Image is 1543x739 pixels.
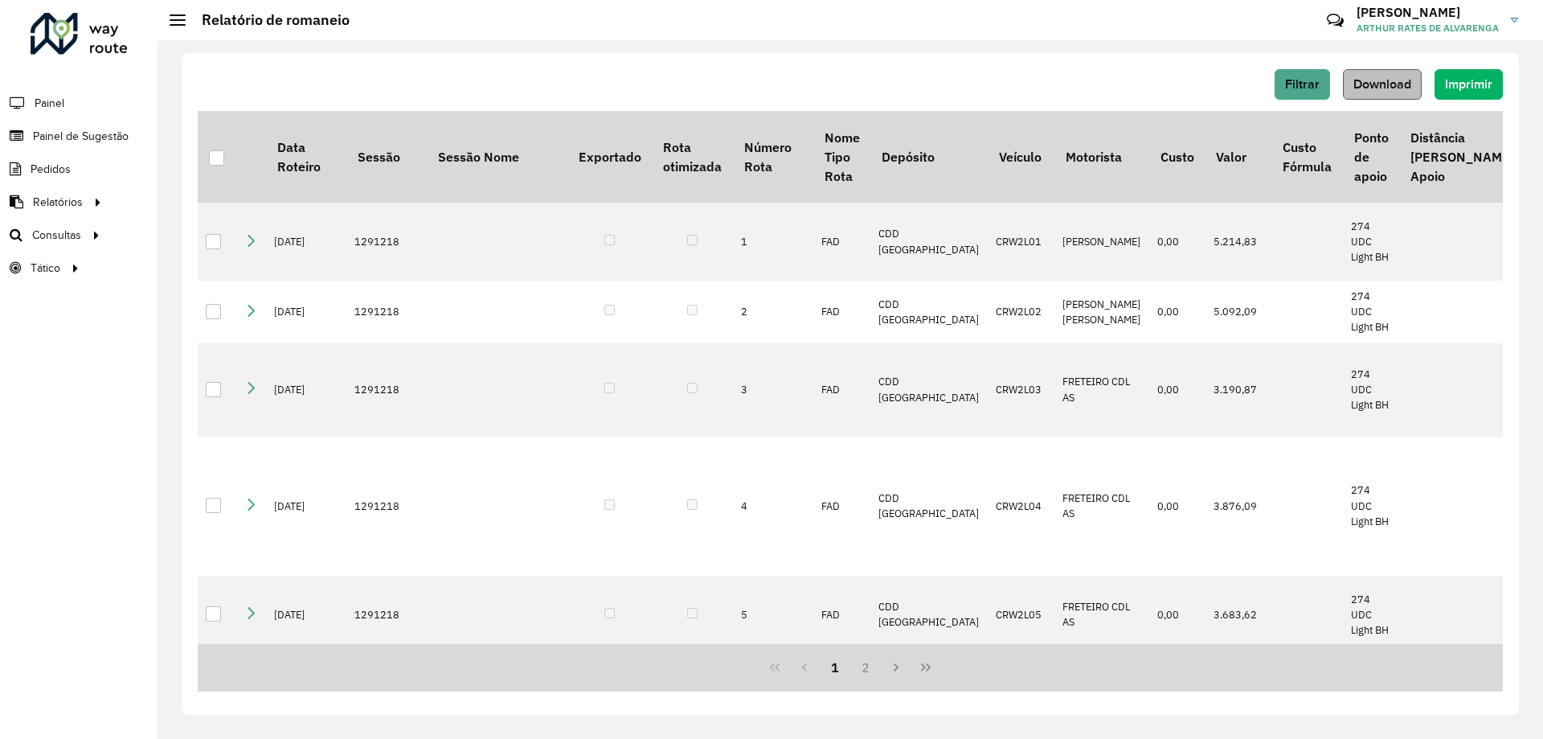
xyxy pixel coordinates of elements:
td: FRETEIRO CDL AS [1054,576,1149,654]
td: 274 UDC Light BH [1343,437,1399,577]
td: CDD [GEOGRAPHIC_DATA] [870,203,988,281]
td: CRW2L02 [988,281,1054,343]
td: 5.214,83 [1205,203,1272,281]
td: 3.683,62 [1205,576,1272,654]
span: Consultas [32,227,81,244]
th: Ponto de apoio [1343,111,1399,203]
th: Depósito [870,111,988,203]
th: Custo [1149,111,1205,203]
th: Veículo [988,111,1054,203]
th: Exportado [567,111,652,203]
td: 274 UDC Light BH [1343,281,1399,343]
span: Download [1353,77,1411,91]
td: CDD [GEOGRAPHIC_DATA] [870,343,988,437]
button: Imprimir [1435,69,1503,100]
td: 1291218 [346,343,427,437]
a: Contato Rápido [1318,3,1353,38]
td: 5 [733,576,813,654]
th: Número Rota [733,111,813,203]
button: Download [1343,69,1422,100]
td: 3.876,09 [1205,437,1272,577]
td: 0,00 [1149,343,1205,437]
td: 1291218 [346,576,427,654]
td: [DATE] [266,203,346,281]
span: Painel [35,95,64,112]
span: Filtrar [1285,77,1320,91]
td: 1291218 [346,203,427,281]
th: Data Roteiro [266,111,346,203]
td: CDD [GEOGRAPHIC_DATA] [870,576,988,654]
th: Motorista [1054,111,1149,203]
span: Imprimir [1445,77,1492,91]
td: CDD [GEOGRAPHIC_DATA] [870,437,988,577]
td: 3.190,87 [1205,343,1272,437]
td: [DATE] [266,576,346,654]
span: ARTHUR RATES DE ALVARENGA [1357,21,1499,35]
td: [DATE] [266,343,346,437]
td: [PERSON_NAME] [PERSON_NAME] [1054,281,1149,343]
td: 4 [733,437,813,577]
td: 0,00 [1149,281,1205,343]
th: Nome Tipo Rota [813,111,870,203]
span: Painel de Sugestão [33,128,129,145]
td: 3 [733,343,813,437]
h2: Relatório de romaneio [186,11,350,29]
span: Relatórios [33,194,83,211]
td: CRW2L03 [988,343,1054,437]
td: 274 UDC Light BH [1343,576,1399,654]
td: [PERSON_NAME] [1054,203,1149,281]
td: 2 [733,281,813,343]
td: 0,00 [1149,203,1205,281]
td: FAD [813,437,870,577]
td: [DATE] [266,281,346,343]
th: Custo Fórmula [1272,111,1343,203]
td: 5.092,09 [1205,281,1272,343]
th: Sessão Nome [427,111,567,203]
button: 1 [820,652,850,683]
th: Rota otimizada [652,111,732,203]
button: Last Page [911,652,941,683]
td: CRW2L01 [988,203,1054,281]
th: Distância [PERSON_NAME] Apoio [1399,111,1525,203]
button: 2 [850,652,881,683]
td: FRETEIRO CDL AS [1054,437,1149,577]
td: FAD [813,203,870,281]
td: FAD [813,343,870,437]
button: Next Page [881,652,911,683]
span: Pedidos [31,161,71,178]
td: 0,00 [1149,437,1205,577]
td: CRW2L05 [988,576,1054,654]
span: Tático [31,260,60,277]
td: 274 UDC Light BH [1343,343,1399,437]
h3: [PERSON_NAME] [1357,5,1499,20]
th: Sessão [346,111,427,203]
td: 1291218 [346,281,427,343]
button: Filtrar [1275,69,1330,100]
td: CRW2L04 [988,437,1054,577]
td: 274 UDC Light BH [1343,203,1399,281]
th: Valor [1205,111,1272,203]
td: FRETEIRO CDL AS [1054,343,1149,437]
td: 1 [733,203,813,281]
td: FAD [813,576,870,654]
td: 0,00 [1149,576,1205,654]
td: FAD [813,281,870,343]
td: CDD [GEOGRAPHIC_DATA] [870,281,988,343]
td: [DATE] [266,437,346,577]
td: 1291218 [346,437,427,577]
